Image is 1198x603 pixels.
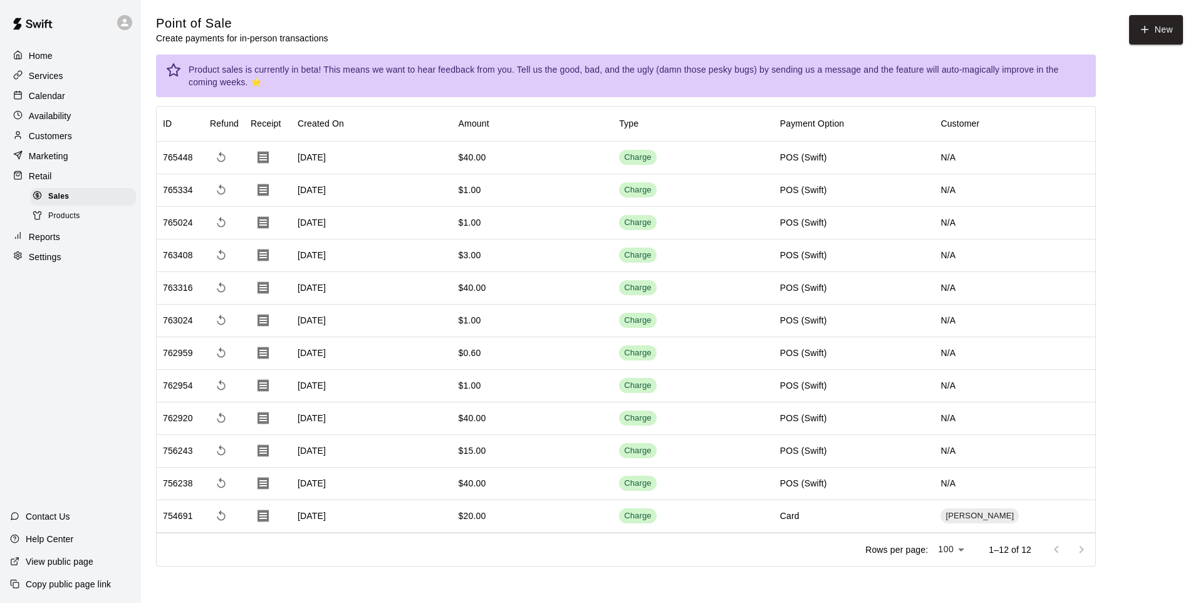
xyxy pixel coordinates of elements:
[780,510,800,522] div: Card
[624,380,652,392] div: Charge
[163,106,172,141] div: ID
[251,373,276,398] button: Download Receipt
[26,510,70,523] p: Contact Us
[291,402,452,435] div: [DATE]
[291,305,452,337] div: [DATE]
[934,207,1095,239] div: N/A
[210,309,232,332] span: Refund payment
[210,505,232,527] span: Refund payment
[189,58,1086,93] div: Product sales is currently in beta! This means we want to hear feedback from you. Tell us the goo...
[30,188,136,206] div: Sales
[10,87,131,105] a: Calendar
[933,540,969,558] div: 100
[291,337,452,370] div: [DATE]
[29,130,72,142] p: Customers
[934,305,1095,337] div: N/A
[10,127,131,145] div: Customers
[780,347,827,359] div: POS (Swift)
[163,347,193,359] div: 762959
[10,147,131,165] a: Marketing
[613,106,774,141] div: Type
[619,106,638,141] div: Type
[780,281,827,294] div: POS (Swift)
[624,347,652,359] div: Charge
[163,510,193,522] div: 754691
[10,107,131,125] a: Availability
[459,477,486,490] div: $40.00
[291,435,452,468] div: [DATE]
[459,412,486,424] div: $40.00
[163,444,193,457] div: 756243
[251,210,276,235] button: Download Receipt
[452,106,613,141] div: Amount
[163,379,193,392] div: 762954
[251,503,276,528] button: Download Receipt
[26,533,73,545] p: Help Center
[10,66,131,85] a: Services
[29,251,61,263] p: Settings
[459,249,481,261] div: $3.00
[163,314,193,327] div: 763024
[251,106,281,141] div: Receipt
[774,106,935,141] div: Payment Option
[780,249,827,261] div: POS (Swift)
[459,314,481,327] div: $1.00
[156,32,328,45] p: Create payments for in-person transactions
[291,106,452,141] div: Created On
[210,342,232,364] span: Refund payment
[989,543,1031,556] p: 1–12 of 12
[10,46,131,65] a: Home
[940,510,1019,522] span: [PERSON_NAME]
[624,478,652,490] div: Charge
[291,370,452,402] div: [DATE]
[459,151,486,164] div: $40.00
[624,445,652,457] div: Charge
[251,275,276,300] button: Download Receipt
[780,379,827,392] div: POS (Swift)
[780,477,827,490] div: POS (Swift)
[163,184,193,196] div: 765334
[244,106,291,141] div: Receipt
[934,370,1095,402] div: N/A
[210,374,232,397] span: Refund payment
[934,337,1095,370] div: N/A
[291,174,452,207] div: [DATE]
[163,216,193,229] div: 765024
[934,239,1095,272] div: N/A
[934,272,1095,305] div: N/A
[934,468,1095,500] div: N/A
[624,217,652,229] div: Charge
[251,177,276,202] button: Download Receipt
[29,50,53,62] p: Home
[459,184,481,196] div: $1.00
[10,228,131,246] a: Reports
[10,248,131,266] div: Settings
[163,281,193,294] div: 763316
[291,500,452,533] div: [DATE]
[459,379,481,392] div: $1.00
[30,207,136,225] div: Products
[940,106,979,141] div: Customer
[459,510,486,522] div: $20.00
[291,239,452,272] div: [DATE]
[163,412,193,424] div: 762920
[624,315,652,327] div: Charge
[1129,15,1183,45] button: New
[30,206,141,226] a: Products
[459,281,486,294] div: $40.00
[251,471,276,496] button: Download Receipt
[210,439,232,462] span: Refund payment
[865,543,928,556] p: Rows per page:
[780,444,827,457] div: POS (Swift)
[934,435,1095,468] div: N/A
[251,145,276,170] button: Download Receipt
[780,184,827,196] div: POS (Swift)
[48,210,80,223] span: Products
[934,142,1095,174] div: N/A
[459,106,489,141] div: Amount
[48,191,69,203] span: Sales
